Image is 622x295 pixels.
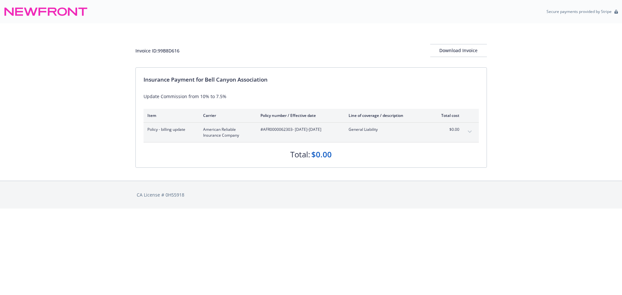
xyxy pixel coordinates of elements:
[137,191,486,198] div: CA License # 0H55918
[435,113,459,118] div: Total cost
[144,75,479,84] div: Insurance Payment for Bell Canyon Association
[203,127,250,138] span: American Reliable Insurance Company
[430,44,487,57] button: Download Invoice
[203,113,250,118] div: Carrier
[349,127,425,132] span: General Liability
[147,113,193,118] div: Item
[311,149,332,160] div: $0.00
[435,127,459,132] span: $0.00
[260,113,338,118] div: Policy number / Effective date
[547,9,612,14] p: Secure payments provided by Stripe
[144,93,479,100] div: Update Commission from 10% to 7.5%
[465,127,475,137] button: expand content
[290,149,310,160] div: Total:
[144,123,479,142] div: Policy - billing updateAmerican Reliable Insurance Company#AFR0000062303- [DATE]-[DATE]General Li...
[349,113,425,118] div: Line of coverage / description
[147,127,193,132] span: Policy - billing update
[260,127,338,132] span: #AFR0000062303 - [DATE]-[DATE]
[135,47,179,54] div: Invoice ID: 99B8D616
